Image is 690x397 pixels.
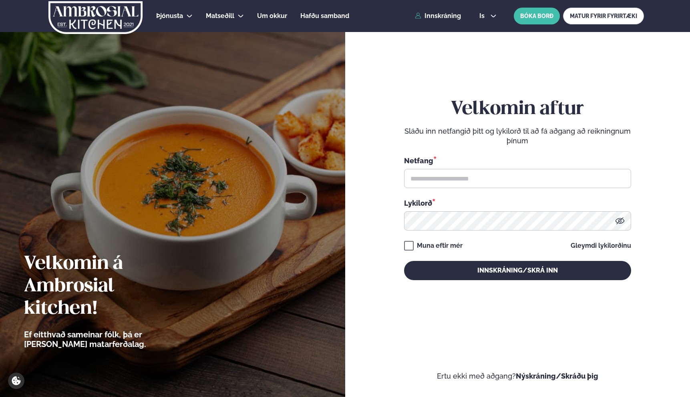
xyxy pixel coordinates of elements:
div: Lykilorð [404,198,631,208]
button: BÓKA BORÐ [514,8,560,24]
a: Nýskráning/Skráðu þig [516,372,598,380]
span: Matseðill [206,12,234,20]
p: Sláðu inn netfangið þitt og lykilorð til að fá aðgang að reikningnum þínum [404,126,631,146]
a: MATUR FYRIR FYRIRTÆKI [563,8,644,24]
button: Innskráning/Skrá inn [404,261,631,280]
div: Netfang [404,155,631,166]
h2: Velkomin á Ambrosial kitchen! [24,253,190,320]
span: Hafðu samband [300,12,349,20]
a: Matseðill [206,11,234,21]
a: Hafðu samband [300,11,349,21]
p: Ertu ekki með aðgang? [369,371,666,381]
p: Ef eitthvað sameinar fólk, þá er [PERSON_NAME] matarferðalag. [24,330,190,349]
a: Innskráning [415,12,461,20]
a: Gleymdi lykilorðinu [571,243,631,249]
span: is [479,13,487,19]
a: Um okkur [257,11,287,21]
a: Cookie settings [8,373,24,389]
span: Þjónusta [156,12,183,20]
button: is [473,13,503,19]
img: logo [48,1,143,34]
h2: Velkomin aftur [404,98,631,120]
span: Um okkur [257,12,287,20]
a: Þjónusta [156,11,183,21]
